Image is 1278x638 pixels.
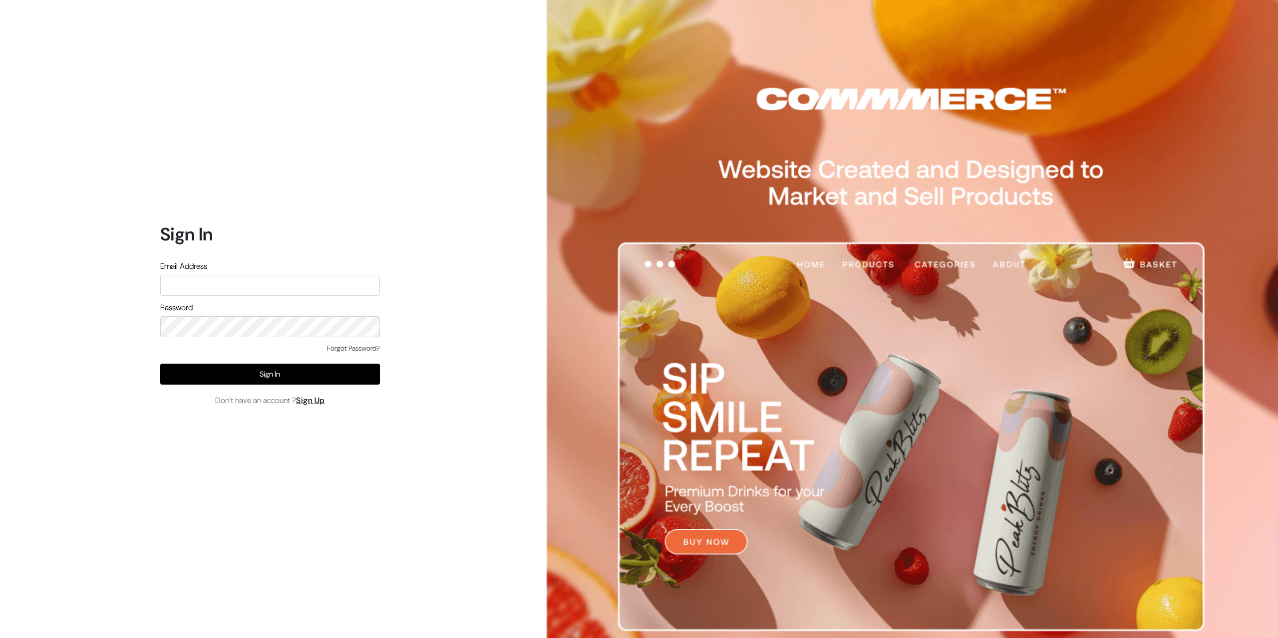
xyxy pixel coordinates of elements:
label: Password [160,302,193,314]
button: Sign In [160,364,380,385]
a: Forgot Password? [327,343,380,354]
span: Don’t have an account ? [215,395,325,407]
h1: Sign In [160,223,380,245]
label: Email Address [160,260,207,272]
a: Sign Up [296,395,325,406]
